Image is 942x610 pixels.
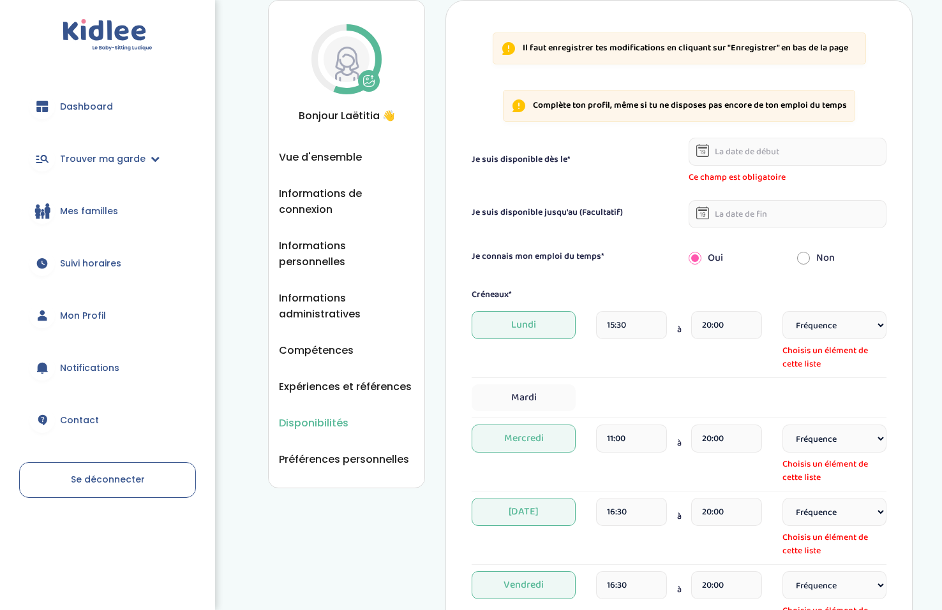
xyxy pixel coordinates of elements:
[782,344,886,371] span: Choisis un élément de cette liste
[19,136,196,182] a: Trouver ma garde
[689,200,886,228] input: La date de fin
[533,99,847,112] p: Complète ton profil, même si tu ne disposes pas encore de ton emploi du temps
[691,498,762,526] input: heure de fin
[596,571,667,599] input: heure de debut
[472,250,604,263] label: Je connais mon emploi du temps*
[472,206,623,219] label: Je suis disponible jusqu'au (Facultatif)
[691,425,762,453] input: heure de fin
[788,244,896,272] div: Non
[689,138,886,166] input: La date de début
[19,397,196,443] a: Contact
[60,152,146,166] span: Trouver ma garde
[691,311,762,339] input: heure de fin
[472,311,576,339] span: Lundi
[279,108,414,124] span: Bonjour Laëtitia 👋
[60,100,113,113] span: Dashboard
[679,244,788,272] div: Oui
[677,437,682,450] span: à
[677,323,682,337] span: à
[19,84,196,129] a: Dashboard
[60,414,99,427] span: Contact
[279,342,354,358] button: Compétences
[60,205,118,218] span: Mes familles
[523,42,848,55] p: Il faut enregistrer tes modifications en cliquant sur "Enregistrer" en bas de la page
[19,240,196,286] a: Suivi horaires
[472,288,512,301] label: Créneaux*
[596,425,667,453] input: heure de debut
[19,462,196,498] a: Se déconnecter
[691,571,762,599] input: heure de fin
[472,425,576,453] span: Mercredi
[677,510,682,523] span: à
[782,458,886,484] span: Choisis un élément de cette liste
[279,149,362,165] button: Vue d'ensemble
[596,311,667,339] input: heure de debut
[279,185,414,217] button: Informations de connexion
[324,36,370,82] img: Avatar
[677,583,682,597] span: à
[472,384,576,411] span: Mardi
[472,571,576,599] span: Vendredi
[19,188,196,234] a: Mes familles
[71,473,145,486] span: Se déconnecter
[60,361,119,375] span: Notifications
[689,171,886,184] span: Ce champ est obligatoire
[19,345,196,391] a: Notifications
[782,531,886,558] span: Choisis un élément de cette liste
[279,415,348,431] button: Disponibilités
[19,293,196,338] a: Mon Profil
[63,19,153,52] img: logo.svg
[60,309,106,323] span: Mon Profil
[472,498,576,526] span: [DATE]
[279,238,414,270] button: Informations personnelles
[596,498,667,526] input: heure de debut
[279,379,412,395] button: Expériences et références
[279,290,414,322] button: Informations administratives
[60,257,121,270] span: Suivi horaires
[279,451,409,467] button: Préférences personnelles
[472,153,571,166] label: Je suis disponible dès le*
